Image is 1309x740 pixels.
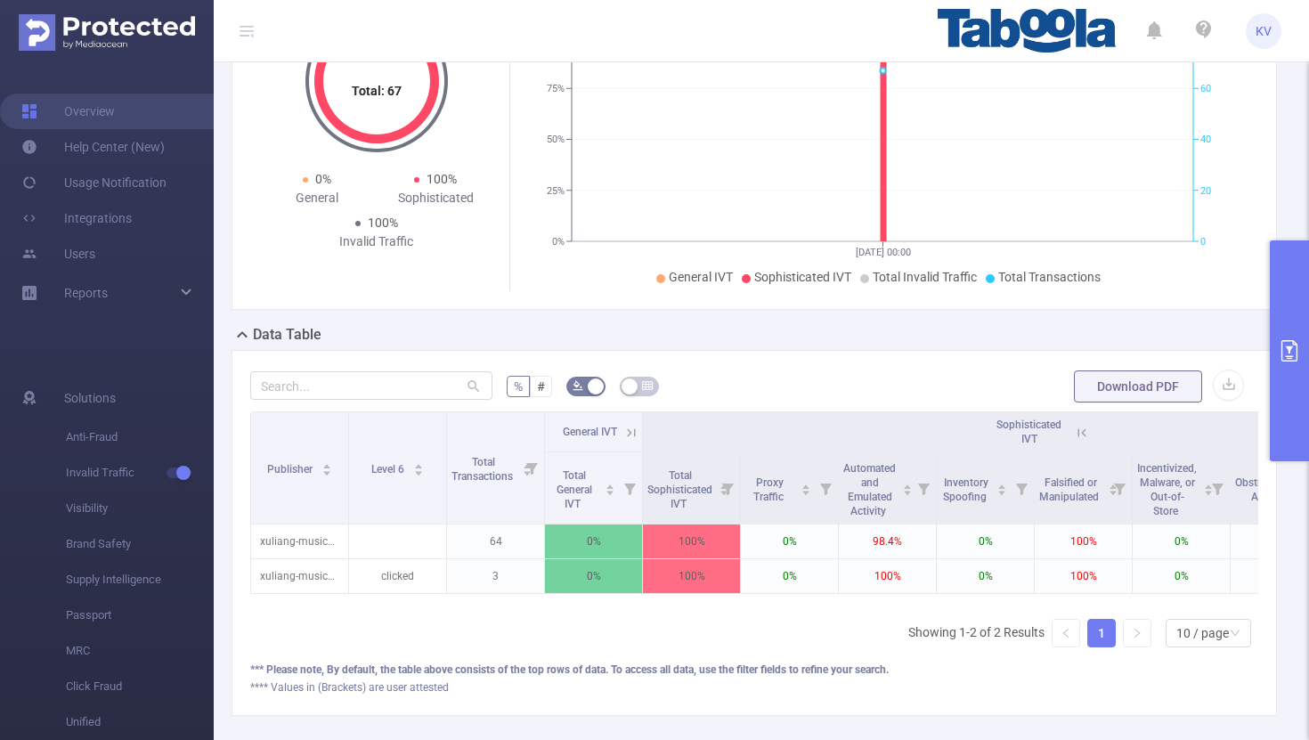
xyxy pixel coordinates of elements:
[545,559,642,593] p: 0%
[715,452,740,524] i: Filter menu
[451,456,516,483] span: Total Transactions
[1123,619,1151,647] li: Next Page
[368,215,398,230] span: 100%
[617,452,642,524] i: Filter menu
[545,525,642,558] p: 0%
[66,598,214,633] span: Passport
[1230,628,1240,640] i: icon: down
[1035,559,1132,593] p: 100%
[1203,482,1214,492] div: Sort
[908,619,1045,647] li: Showing 1-2 of 2 Results
[19,14,195,51] img: Protected Media
[937,525,1034,558] p: 0%
[839,525,936,558] p: 98.4%
[801,482,811,492] div: Sort
[547,134,565,146] tspan: 50%
[250,371,492,400] input: Search...
[64,380,116,416] span: Solutions
[66,562,214,598] span: Supply Intelligence
[997,482,1007,487] i: icon: caret-up
[996,482,1007,492] div: Sort
[1200,134,1211,146] tspan: 40
[250,662,1258,678] div: *** Please note, By default, the table above consists of the top rows of data. To access all data...
[321,461,332,472] div: Sort
[1235,476,1288,503] span: Obstructed Ads
[1035,525,1132,558] p: 100%
[1205,452,1230,524] i: Filter menu
[873,270,977,284] span: Total Invalid Traffic
[1061,628,1071,638] i: icon: left
[839,559,936,593] p: 100%
[753,476,786,503] span: Proxy Traffic
[66,526,214,562] span: Brand Safety
[801,482,811,487] i: icon: caret-up
[1107,452,1132,524] i: Filter menu
[547,185,565,197] tspan: 25%
[1256,13,1272,49] span: KV
[1009,452,1034,524] i: Filter menu
[1200,236,1206,248] tspan: 0
[21,236,95,272] a: Users
[66,669,214,704] span: Click Fraud
[537,379,545,394] span: #
[801,488,811,493] i: icon: caret-down
[317,232,436,251] div: Invalid Traffic
[21,200,132,236] a: Integrations
[1132,628,1142,638] i: icon: right
[315,172,331,186] span: 0%
[1200,83,1211,94] tspan: 60
[377,189,496,207] div: Sophisticated
[514,379,523,394] span: %
[1137,462,1197,517] span: Incentivized, Malware, or Out-of-Store
[66,633,214,669] span: MRC
[552,236,565,248] tspan: 0%
[573,380,583,391] i: icon: bg-colors
[66,491,214,526] span: Visibility
[1133,559,1230,593] p: 0%
[349,559,446,593] p: clicked
[447,559,544,593] p: 3
[1052,619,1080,647] li: Previous Page
[21,165,167,200] a: Usage Notification
[943,476,989,503] span: Inventory Spoofing
[606,488,615,493] i: icon: caret-down
[66,704,214,740] span: Unified
[605,482,615,492] div: Sort
[66,419,214,455] span: Anti-Fraud
[253,324,321,346] h2: Data Table
[21,129,165,165] a: Help Center (New)
[547,83,565,94] tspan: 75%
[413,461,424,472] div: Sort
[427,172,457,186] span: 100%
[1039,476,1102,503] span: Falsified or Manipulated
[251,559,348,593] p: xuliang-musichubz
[321,461,331,467] i: icon: caret-up
[1074,370,1202,403] button: Download PDF
[1203,482,1213,487] i: icon: caret-up
[413,468,423,474] i: icon: caret-down
[1133,525,1230,558] p: 0%
[996,419,1061,445] span: Sophisticated IVT
[998,270,1101,284] span: Total Transactions
[413,461,423,467] i: icon: caret-up
[1088,620,1115,646] a: 1
[251,525,348,558] p: xuliang-musichubz
[64,286,108,300] span: Reports
[843,462,896,517] span: Automated and Emulated Activity
[813,452,838,524] i: Filter menu
[902,482,913,492] div: Sort
[741,525,838,558] p: 0%
[66,455,214,491] span: Invalid Traffic
[606,482,615,487] i: icon: caret-up
[937,559,1034,593] p: 0%
[997,488,1007,493] i: icon: caret-down
[563,426,617,438] span: General IVT
[257,189,377,207] div: General
[643,525,740,558] p: 100%
[643,559,740,593] p: 100%
[741,559,838,593] p: 0%
[1087,619,1116,647] li: 1
[557,469,592,510] span: Total General IVT
[21,94,115,129] a: Overview
[1176,620,1229,646] div: 10 / page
